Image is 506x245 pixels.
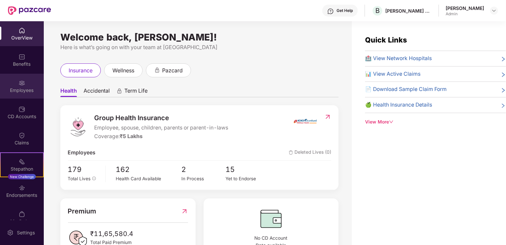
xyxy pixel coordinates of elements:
img: svg+xml;base64,PHN2ZyBpZD0iU2V0dGluZy0yMHgyMCIgeG1sbnM9Imh0dHA6Ly93d3cudzMub3JnLzIwMDAvc3ZnIiB3aW... [7,229,14,236]
span: insurance [69,66,93,75]
div: In Process [181,175,225,182]
span: 📄 Download Sample Claim Form [365,85,447,94]
span: B [375,7,380,15]
img: svg+xml;base64,PHN2ZyB4bWxucz0iaHR0cDovL3d3dy53My5vcmcvMjAwMC9zdmciIHdpZHRoPSIyMSIgaGVpZ2h0PSIyMC... [19,158,25,165]
span: right [501,56,506,63]
span: Deleted Lives (0) [289,149,331,157]
img: svg+xml;base64,PHN2ZyBpZD0iQ0RfQWNjb3VudHMiIGRhdGEtbmFtZT0iQ0QgQWNjb3VudHMiIHhtbG5zPSJodHRwOi8vd3... [19,106,25,113]
span: 179 [68,164,101,175]
div: Here is what’s going on with your team at [GEOGRAPHIC_DATA] [60,43,339,51]
div: Coverage: [95,132,228,141]
span: pazcard [162,66,183,75]
div: Yet to Endorse [225,175,269,182]
img: svg+xml;base64,PHN2ZyBpZD0iRW1wbG95ZWVzIiB4bWxucz0iaHR0cDovL3d3dy53My5vcmcvMjAwMC9zdmciIHdpZHRoPS... [19,80,25,86]
div: animation [154,67,160,73]
img: RedirectIcon [324,114,331,120]
img: svg+xml;base64,PHN2ZyBpZD0iRW5kb3JzZW1lbnRzIiB4bWxucz0iaHR0cDovL3d3dy53My5vcmcvMjAwMC9zdmciIHdpZH... [19,185,25,191]
div: Settings [15,229,37,236]
div: Stepathon [1,166,43,172]
img: svg+xml;base64,PHN2ZyBpZD0iQmVuZWZpdHMiIHhtbG5zPSJodHRwOi8vd3d3LnczLm9yZy8yMDAwL3N2ZyIgd2lkdGg9Ij... [19,53,25,60]
img: New Pazcare Logo [8,6,51,15]
span: right [501,87,506,94]
div: New Challenge [8,174,36,179]
img: CDBalanceIcon [211,206,331,231]
span: 🏥 View Network Hospitals [365,54,432,63]
div: animation [116,88,122,94]
div: View More [365,119,506,126]
span: 📊 View Active Claims [365,70,420,78]
span: Premium [68,206,96,216]
img: deleteIcon [289,150,293,155]
span: Health [60,87,77,97]
span: Accidental [84,87,110,97]
div: Admin [446,11,484,17]
span: wellness [112,66,134,75]
img: RedirectIcon [181,206,188,216]
div: Get Help [337,8,353,13]
div: Health Card Available [116,175,182,182]
img: svg+xml;base64,PHN2ZyBpZD0iQ2xhaW0iIHhtbG5zPSJodHRwOi8vd3d3LnczLm9yZy8yMDAwL3N2ZyIgd2lkdGg9IjIwIi... [19,132,25,139]
img: svg+xml;base64,PHN2ZyBpZD0iSG9tZSIgeG1sbnM9Imh0dHA6Ly93d3cudzMub3JnLzIwMDAvc3ZnIiB3aWR0aD0iMjAiIG... [19,27,25,34]
img: insurerIcon [293,113,318,129]
span: 🍏 Health Insurance Details [365,101,432,109]
img: svg+xml;base64,PHN2ZyBpZD0iSGVscC0zMngzMiIgeG1sbnM9Imh0dHA6Ly93d3cudzMub3JnLzIwMDAvc3ZnIiB3aWR0aD... [327,8,334,15]
span: 15 [225,164,269,175]
span: ₹5 Lakhs [120,133,143,139]
span: Employee, spouse, children, parents or parent-in-laws [95,124,228,132]
div: Welcome back, [PERSON_NAME]! [60,35,339,40]
span: Group Health Insurance [95,113,228,123]
img: logo [68,117,88,137]
span: ₹11,65,580.4 [91,229,134,239]
span: right [501,71,506,78]
span: Term Life [124,87,148,97]
span: info-circle [92,177,96,181]
span: 2 [181,164,225,175]
span: Total Lives [68,176,91,181]
span: Quick Links [365,36,407,44]
span: 162 [116,164,182,175]
div: [PERSON_NAME] Solutions India Pvt Ltd. [385,8,432,14]
span: right [501,102,506,109]
div: [PERSON_NAME] [446,5,484,11]
span: Employees [68,149,96,157]
span: down [389,120,394,124]
img: svg+xml;base64,PHN2ZyBpZD0iTXlfT3JkZXJzIiBkYXRhLW5hbWU9Ik15IE9yZGVycyIgeG1sbnM9Imh0dHA6Ly93d3cudz... [19,211,25,217]
img: svg+xml;base64,PHN2ZyBpZD0iRHJvcGRvd24tMzJ4MzIiIHhtbG5zPSJodHRwOi8vd3d3LnczLm9yZy8yMDAwL3N2ZyIgd2... [491,8,497,13]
